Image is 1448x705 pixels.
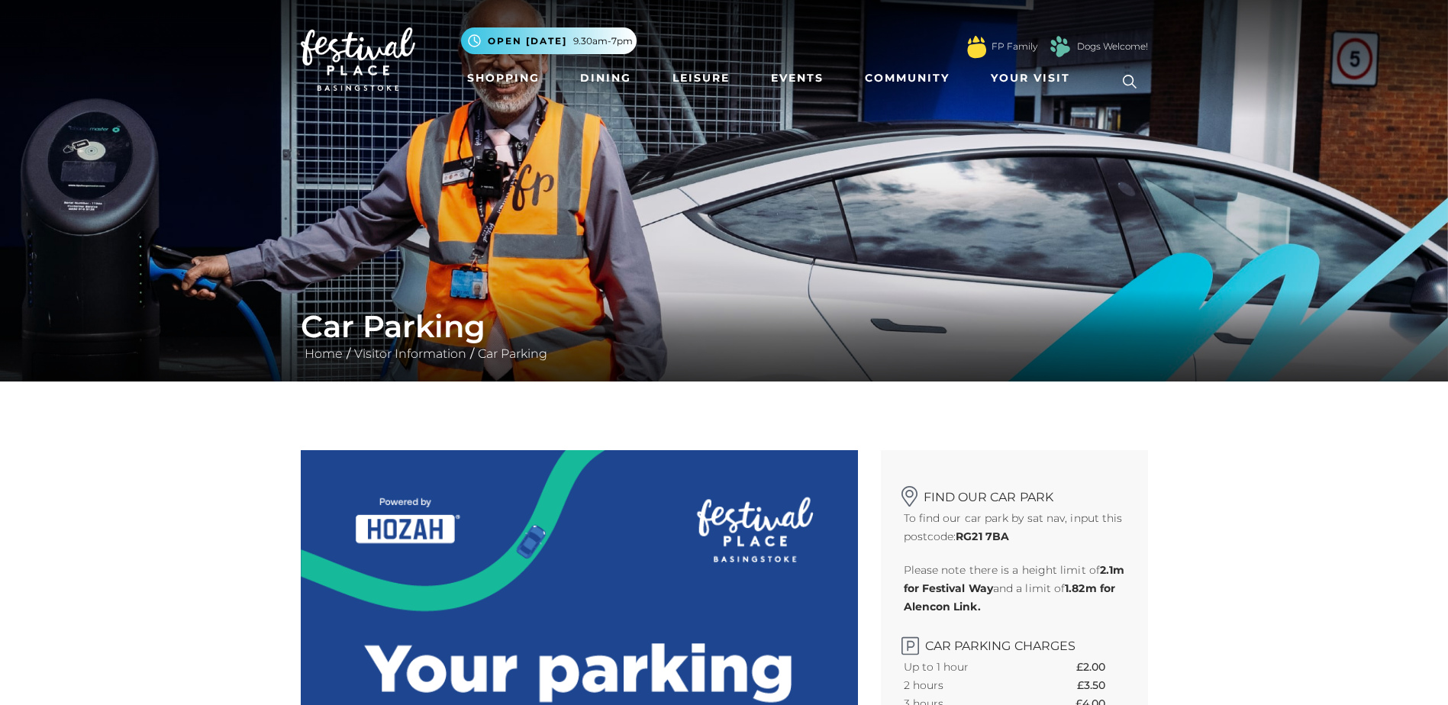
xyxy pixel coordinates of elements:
[904,631,1125,653] h2: Car Parking Charges
[1077,40,1148,53] a: Dogs Welcome!
[474,346,551,361] a: Car Parking
[488,34,567,48] span: Open [DATE]
[461,64,546,92] a: Shopping
[573,34,633,48] span: 9.30am-7pm
[350,346,470,361] a: Visitor Information
[301,27,415,92] img: Festival Place Logo
[992,40,1037,53] a: FP Family
[765,64,830,92] a: Events
[301,308,1148,345] h1: Car Parking
[574,64,637,92] a: Dining
[289,308,1159,363] div: / /
[904,561,1125,616] p: Please note there is a height limit of and a limit of
[904,658,1026,676] th: Up to 1 hour
[985,64,1084,92] a: Your Visit
[956,530,1009,543] strong: RG21 7BA
[461,27,637,54] button: Open [DATE] 9.30am-7pm
[904,509,1125,546] p: To find our car park by sat nav, input this postcode:
[859,64,956,92] a: Community
[301,346,347,361] a: Home
[1077,676,1124,694] th: £3.50
[991,70,1070,86] span: Your Visit
[1076,658,1124,676] th: £2.00
[666,64,736,92] a: Leisure
[904,481,1125,504] h2: Find our car park
[904,676,1026,694] th: 2 hours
